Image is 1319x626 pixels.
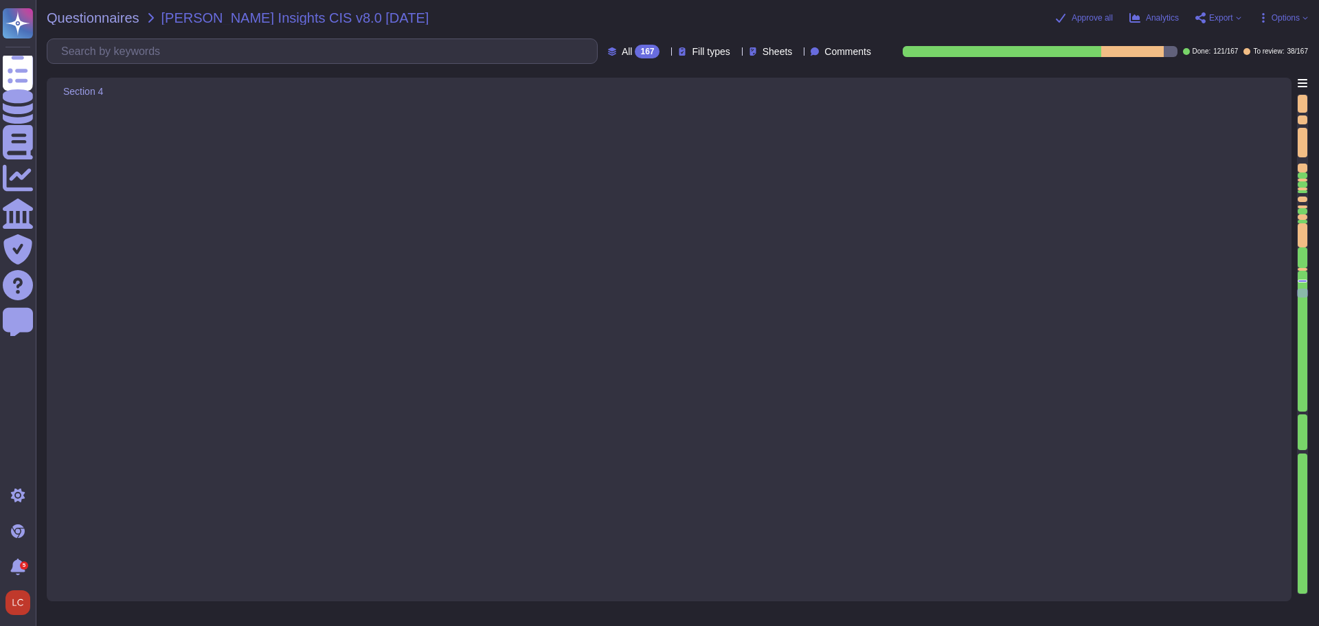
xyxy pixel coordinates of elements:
span: To review: [1253,48,1284,55]
div: 167 [635,45,659,58]
button: Approve all [1055,12,1113,23]
span: Export [1209,14,1233,22]
img: user [5,590,30,615]
span: Section 4 [63,87,103,96]
span: Approve all [1072,14,1113,22]
span: Comments [824,47,871,56]
span: 121 / 167 [1213,48,1238,55]
span: Options [1272,14,1300,22]
span: Questionnaires [47,11,139,25]
span: Fill types [692,47,730,56]
span: Sheets [763,47,793,56]
span: 38 / 167 [1287,48,1308,55]
span: All [622,47,633,56]
span: [PERSON_NAME] Insights CIS v8.0 [DATE] [161,11,429,25]
div: 5 [20,561,28,570]
input: Search by keywords [54,39,597,63]
button: Analytics [1129,12,1179,23]
span: Analytics [1146,14,1179,22]
button: user [3,588,40,618]
span: Done: [1193,48,1211,55]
